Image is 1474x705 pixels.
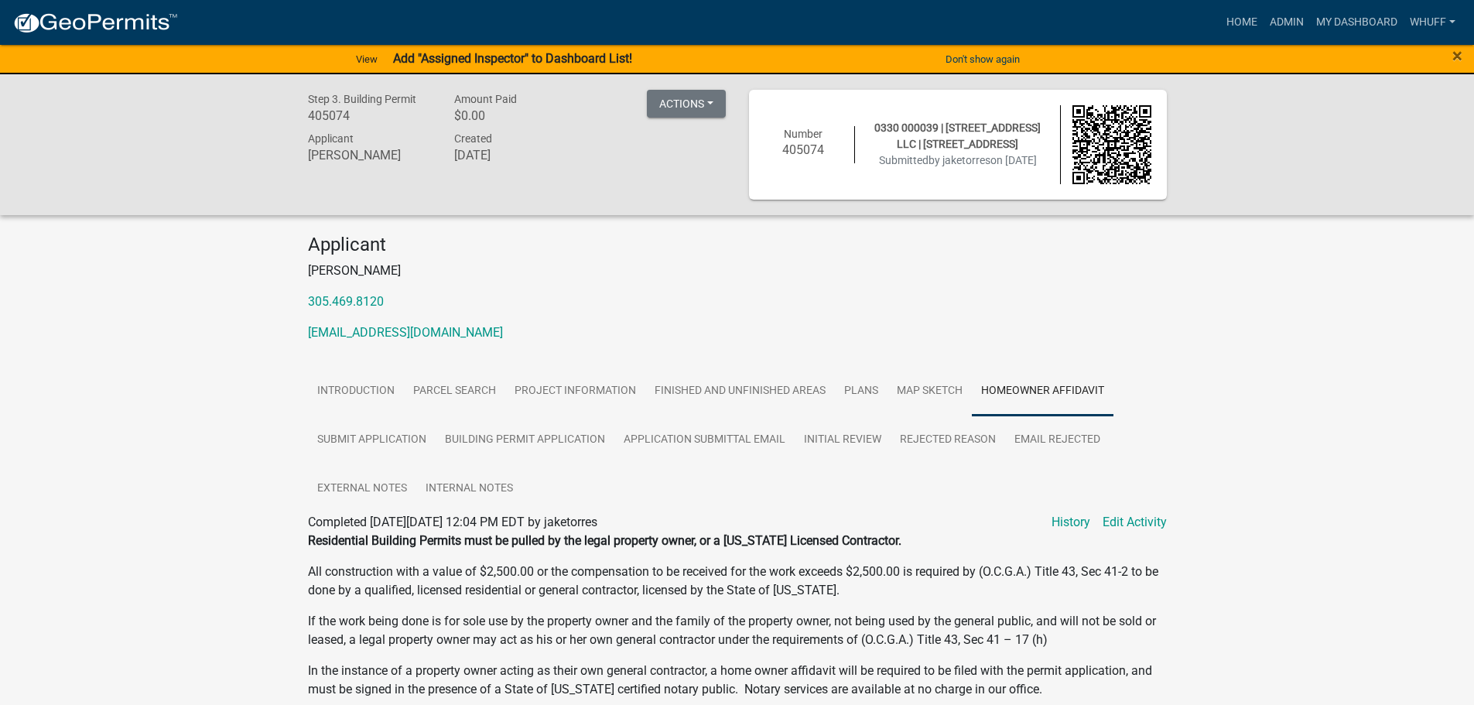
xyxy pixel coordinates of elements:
[454,108,578,123] h6: $0.00
[1052,513,1090,532] a: History
[308,132,354,145] span: Applicant
[1404,8,1462,37] a: whuff
[647,90,726,118] button: Actions
[795,416,891,465] a: Initial Review
[308,515,597,529] span: Completed [DATE][DATE] 12:04 PM EDT by jaketorres
[1310,8,1404,37] a: My Dashboard
[784,128,822,140] span: Number
[929,154,990,166] span: by jaketorres
[505,367,645,416] a: Project Information
[1264,8,1310,37] a: Admin
[645,367,835,416] a: Finished and Unfinished Areas
[1072,105,1151,184] img: QR code
[416,464,522,514] a: Internal Notes
[308,563,1167,600] p: All construction with a value of $2,500.00 or the compensation to be received for the work exceed...
[308,325,503,340] a: [EMAIL_ADDRESS][DOMAIN_NAME]
[308,234,1167,256] h4: Applicant
[835,367,887,416] a: Plans
[874,121,1041,150] span: 0330 000039 | [STREET_ADDRESS] LLC | [STREET_ADDRESS]
[308,367,404,416] a: Introduction
[308,108,432,123] h6: 405074
[972,367,1113,416] a: Homeowner Affidavit
[1005,416,1110,465] a: Email Rejected
[308,612,1167,649] p: If the work being done is for sole use by the property owner and the family of the property owner...
[939,46,1026,72] button: Don't show again
[891,416,1005,465] a: Rejected Reason
[1103,513,1167,532] a: Edit Activity
[308,464,416,514] a: External Notes
[308,662,1167,699] p: In the instance of a property owner acting as their own general contractor, a home owner affidavi...
[887,367,972,416] a: Map Sketch
[764,142,843,157] h6: 405074
[454,148,578,163] h6: [DATE]
[308,416,436,465] a: Submit Application
[308,148,432,163] h6: [PERSON_NAME]
[879,154,1037,166] span: Submitted on [DATE]
[436,416,614,465] a: Building Permit Application
[308,262,1167,280] p: [PERSON_NAME]
[614,416,795,465] a: Application Submittal Email
[308,93,416,105] span: Step 3. Building Permit
[1452,46,1462,65] button: Close
[393,51,632,66] strong: Add "Assigned Inspector" to Dashboard List!
[308,533,901,548] strong: Residential Building Permits must be pulled by the legal property owner, or a [US_STATE] Licensed...
[404,367,505,416] a: Parcel search
[308,294,384,309] a: 305.469.8120
[454,132,492,145] span: Created
[1452,45,1462,67] span: ×
[454,93,517,105] span: Amount Paid
[350,46,384,72] a: View
[1220,8,1264,37] a: Home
